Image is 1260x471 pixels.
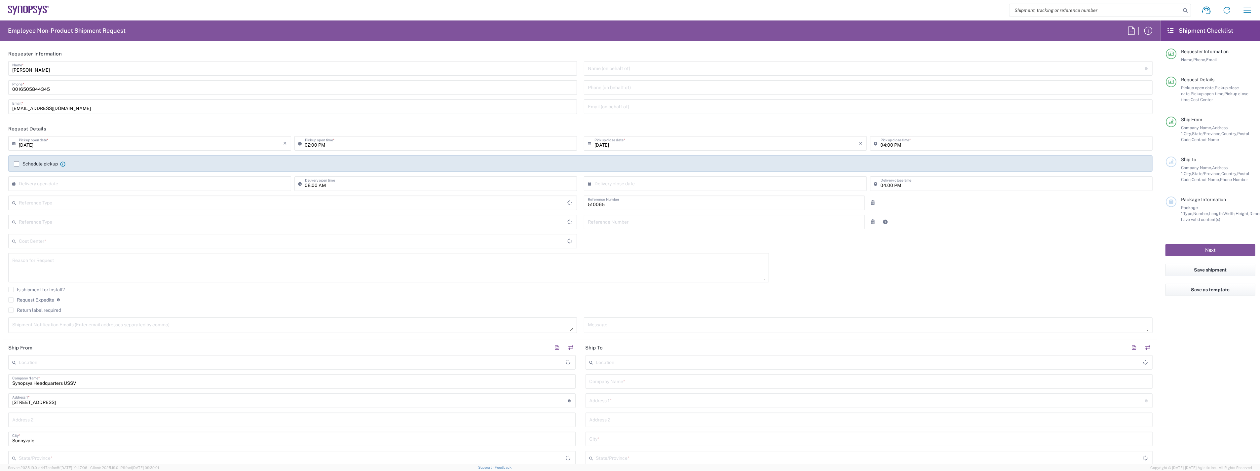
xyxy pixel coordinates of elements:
[8,297,54,303] label: Request Expedite
[1181,197,1226,202] span: Package Information
[1181,57,1193,62] span: Name,
[1192,137,1219,142] span: Contact Name
[284,138,287,149] i: ×
[8,126,46,132] h2: Request Details
[90,466,159,470] span: Client: 2025.19.0-129fbcf
[1191,97,1213,102] span: Cost Center
[1181,125,1212,130] span: Company Name,
[60,466,87,470] span: [DATE] 10:47:06
[1150,465,1252,471] span: Copyright © [DATE]-[DATE] Agistix Inc., All Rights Reserved
[1193,211,1209,216] span: Number,
[1184,131,1192,136] span: City,
[1183,211,1193,216] span: Type,
[8,344,32,351] h2: Ship From
[1165,264,1255,276] button: Save shipment
[1165,284,1255,296] button: Save as template
[8,466,87,470] span: Server: 2025.19.0-d447cefac8f
[1010,4,1181,17] input: Shipment, tracking or reference number
[1220,177,1248,182] span: Phone Number
[868,217,878,227] a: Remove Reference
[1221,131,1237,136] span: Country,
[859,138,863,149] i: ×
[1221,171,1237,176] span: Country,
[1181,117,1202,122] span: Ship From
[1209,211,1223,216] span: Length,
[1181,165,1212,170] span: Company Name,
[8,287,65,292] label: Is shipment for Install?
[1192,177,1220,182] span: Contact Name,
[1192,131,1221,136] span: State/Province,
[1193,57,1206,62] span: Phone,
[132,466,159,470] span: [DATE] 09:39:01
[478,465,495,469] a: Support
[8,308,61,313] label: Return label required
[1192,171,1221,176] span: State/Province,
[586,344,603,351] h2: Ship To
[14,161,58,166] label: Schedule pickup
[1191,91,1224,96] span: Pickup open time,
[1181,157,1196,162] span: Ship To
[1184,171,1192,176] span: City,
[868,198,878,207] a: Remove Reference
[8,27,126,35] h2: Employee Non-Product Shipment Request
[495,465,512,469] a: Feedback
[1167,27,1234,35] h2: Shipment Checklist
[881,217,890,227] a: Add Reference
[1165,244,1255,256] button: Next
[1223,211,1236,216] span: Width,
[1181,49,1229,54] span: Requester Information
[1206,57,1217,62] span: Email
[1181,77,1214,82] span: Request Details
[1181,205,1198,216] span: Package 1:
[8,51,62,57] h2: Requester Information
[1181,85,1215,90] span: Pickup open date,
[1236,211,1249,216] span: Height,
